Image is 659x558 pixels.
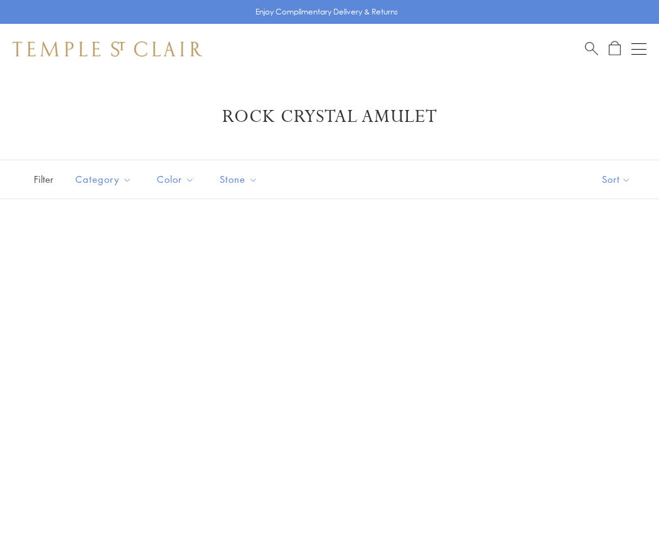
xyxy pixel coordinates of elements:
[31,106,628,128] h1: Rock Crystal Amulet
[69,172,141,187] span: Category
[66,165,141,194] button: Category
[574,160,659,199] button: Show sort by
[13,41,202,57] img: Temple St. Clair
[147,165,204,194] button: Color
[255,6,398,18] p: Enjoy Complimentary Delivery & Returns
[151,172,204,187] span: Color
[210,165,267,194] button: Stone
[609,41,621,57] a: Open Shopping Bag
[631,41,646,57] button: Open navigation
[213,172,267,187] span: Stone
[585,41,598,57] a: Search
